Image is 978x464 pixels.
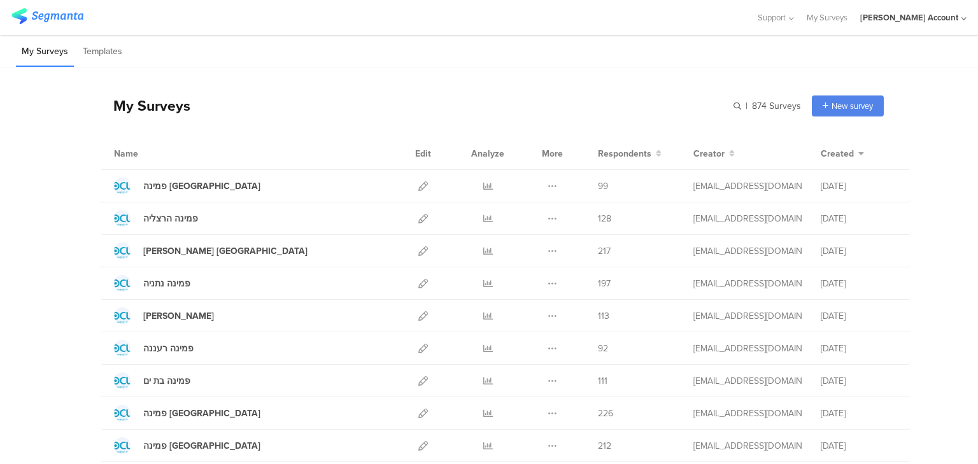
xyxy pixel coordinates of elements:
a: פמינה בת ים [114,372,190,389]
button: Created [821,147,864,160]
div: [DATE] [821,277,897,290]
span: Created [821,147,854,160]
a: פמינה [GEOGRAPHIC_DATA] [114,437,260,454]
div: פמינה באר שבע [143,439,260,453]
a: פמינה הרצליה [114,210,198,227]
li: My Surveys [16,37,74,67]
div: פמינה אשקלון [143,309,214,323]
div: [DATE] [821,179,897,193]
div: פמינה הרצליה [143,212,198,225]
span: 874 Surveys [752,99,801,113]
div: Name [114,147,190,160]
a: פמינה רעננה [114,340,194,356]
span: 217 [598,244,611,258]
div: Edit [409,137,437,169]
span: 128 [598,212,611,225]
a: [PERSON_NAME] [GEOGRAPHIC_DATA] [114,243,308,259]
div: [DATE] [821,342,897,355]
div: My Surveys [101,95,190,116]
div: [DATE] [821,244,897,258]
span: Creator [693,147,725,160]
div: odelya@ifocus-r.com [693,179,802,193]
div: [DATE] [821,309,897,323]
div: פמינה פתח תקווה [143,407,260,420]
div: Analyze [469,137,507,169]
a: [PERSON_NAME] [114,307,214,324]
div: פמינה גרנד קניון חיפה [143,244,308,258]
span: 113 [598,309,609,323]
div: [PERSON_NAME] Account [860,11,958,24]
div: odelya@ifocus-r.com [693,277,802,290]
div: odelya@ifocus-r.com [693,407,802,420]
button: Respondents [598,147,662,160]
span: Respondents [598,147,651,160]
button: Creator [693,147,735,160]
div: [DATE] [821,374,897,388]
div: פמינה בת ים [143,374,190,388]
div: More [539,137,566,169]
div: פמינה אשדוד [143,179,260,193]
div: פמינה נתניה [143,277,190,290]
a: פמינה [GEOGRAPHIC_DATA] [114,405,260,421]
div: odelya@ifocus-r.com [693,309,802,323]
li: Templates [77,37,128,67]
a: פמינה נתניה [114,275,190,292]
span: 212 [598,439,611,453]
span: 197 [598,277,611,290]
span: 99 [598,179,608,193]
span: Support [758,11,786,24]
span: | [744,99,749,113]
a: פמינה [GEOGRAPHIC_DATA] [114,178,260,194]
div: [DATE] [821,212,897,225]
div: odelya@ifocus-r.com [693,342,802,355]
span: 111 [598,374,607,388]
div: odelya@ifocus-r.com [693,374,802,388]
div: [DATE] [821,407,897,420]
span: New survey [832,100,873,112]
div: [DATE] [821,439,897,453]
div: odelya@ifocus-r.com [693,439,802,453]
span: 92 [598,342,608,355]
div: odelya@ifocus-r.com [693,244,802,258]
span: 226 [598,407,613,420]
img: segmanta logo [11,8,83,24]
div: פמינה רעננה [143,342,194,355]
div: odelya@ifocus-r.com [693,212,802,225]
